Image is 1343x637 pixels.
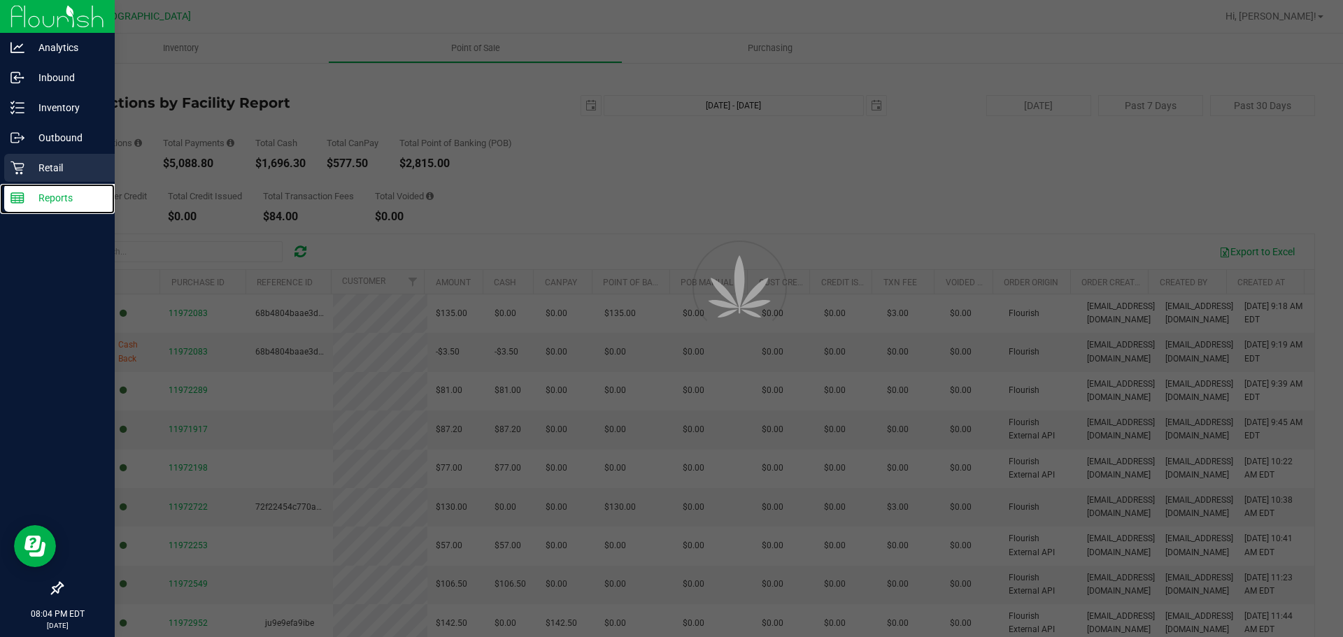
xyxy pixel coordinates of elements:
[14,525,56,567] iframe: Resource center
[24,39,108,56] p: Analytics
[10,161,24,175] inline-svg: Retail
[10,41,24,55] inline-svg: Analytics
[24,129,108,146] p: Outbound
[10,101,24,115] inline-svg: Inventory
[24,99,108,116] p: Inventory
[6,620,108,631] p: [DATE]
[6,608,108,620] p: 08:04 PM EDT
[24,189,108,206] p: Reports
[10,191,24,205] inline-svg: Reports
[24,159,108,176] p: Retail
[10,131,24,145] inline-svg: Outbound
[10,71,24,85] inline-svg: Inbound
[24,69,108,86] p: Inbound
